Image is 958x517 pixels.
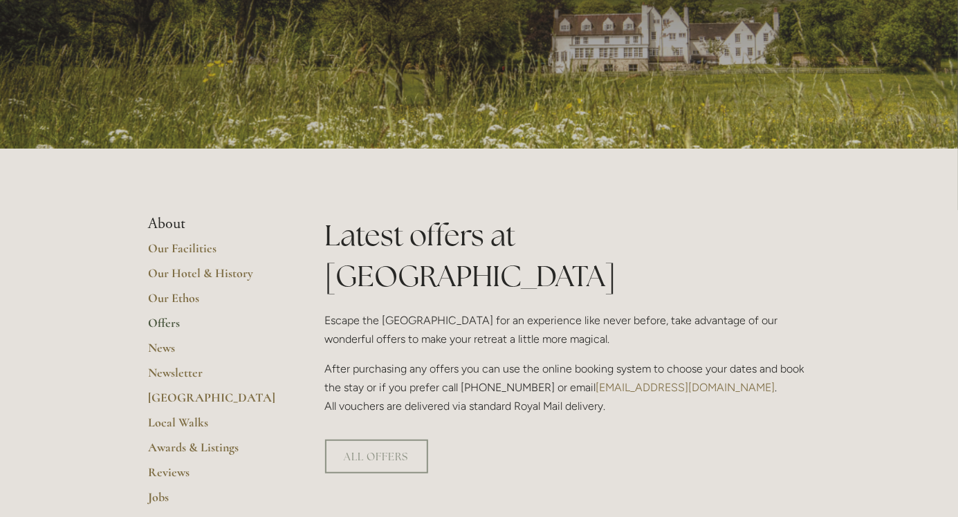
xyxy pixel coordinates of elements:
[149,464,281,489] a: Reviews
[325,440,428,473] a: ALL OFFERS
[149,365,281,390] a: Newsletter
[149,241,281,265] a: Our Facilities
[149,290,281,315] a: Our Ethos
[325,215,810,297] h1: Latest offers at [GEOGRAPHIC_DATA]
[149,215,281,233] li: About
[325,359,810,416] p: After purchasing any offers you can use the online booking system to choose your dates and book t...
[596,381,775,394] a: [EMAIL_ADDRESS][DOMAIN_NAME]
[149,265,281,290] a: Our Hotel & History
[149,390,281,415] a: [GEOGRAPHIC_DATA]
[149,340,281,365] a: News
[149,415,281,440] a: Local Walks
[149,489,281,514] a: Jobs
[149,315,281,340] a: Offers
[325,311,810,348] p: Escape the [GEOGRAPHIC_DATA] for an experience like never before, take advantage of our wonderful...
[149,440,281,464] a: Awards & Listings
